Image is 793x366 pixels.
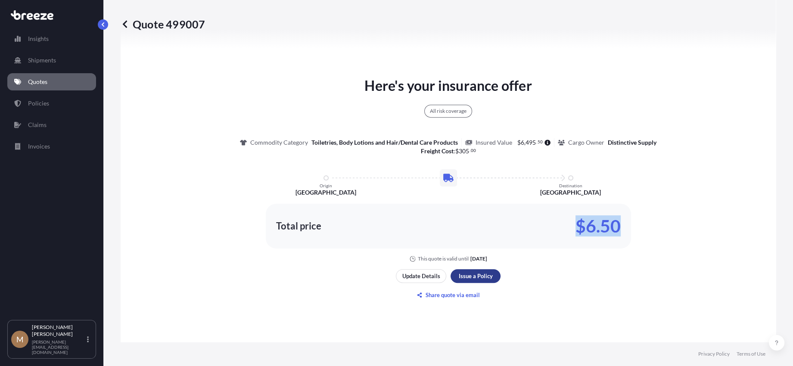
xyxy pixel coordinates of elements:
[28,142,50,151] p: Invoices
[28,121,47,129] p: Claims
[418,255,469,262] p: This quote is valid until
[402,272,440,280] p: Update Details
[421,147,476,155] p: :
[608,138,656,147] p: Distinctive Supply
[455,148,459,154] span: $
[7,116,96,133] a: Claims
[737,350,765,357] a: Terms of Use
[426,291,480,299] p: Share quote via email
[575,219,621,233] p: $6.50
[28,34,49,43] p: Insights
[521,140,524,146] span: 6
[568,138,604,147] p: Cargo Owner
[451,269,501,283] button: Issue a Policy
[476,138,512,147] p: Insured Value
[28,78,47,86] p: Quotes
[28,56,56,65] p: Shipments
[121,17,205,31] p: Quote 499007
[32,339,85,355] p: [PERSON_NAME][EMAIL_ADDRESS][DOMAIN_NAME]
[32,324,85,338] p: [PERSON_NAME] [PERSON_NAME]
[459,272,493,280] p: Issue a Policy
[559,183,582,188] p: Destination
[276,222,321,230] p: Total price
[526,140,536,146] span: 495
[7,95,96,112] a: Policies
[538,140,543,143] span: 50
[320,183,332,188] p: Origin
[698,350,730,357] a: Privacy Policy
[517,140,521,146] span: $
[311,138,458,147] p: Toiletries, Body Lotions and Hair/Dental Care Products
[424,105,472,118] div: All risk coverage
[536,140,537,143] span: .
[295,188,356,197] p: [GEOGRAPHIC_DATA]
[540,188,601,197] p: [GEOGRAPHIC_DATA]
[364,75,532,96] p: Here's your insurance offer
[250,138,308,147] p: Commodity Category
[421,147,454,155] b: Freight Cost
[470,255,487,262] p: [DATE]
[7,73,96,90] a: Quotes
[7,138,96,155] a: Invoices
[396,288,501,302] button: Share quote via email
[7,52,96,69] a: Shipments
[524,140,526,146] span: ,
[16,335,24,344] span: M
[459,148,469,154] span: 305
[470,149,476,152] span: 00
[396,269,446,283] button: Update Details
[28,99,49,108] p: Policies
[7,30,96,47] a: Insights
